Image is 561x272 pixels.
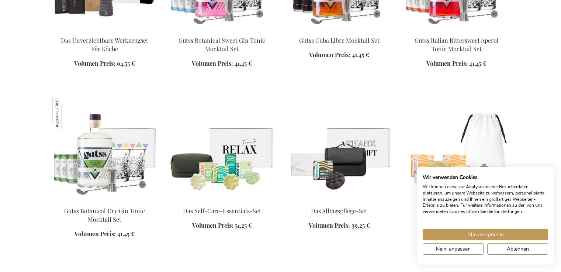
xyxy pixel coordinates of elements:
a: Gutss Cuba Libre Mocktail Set [287,27,392,34]
img: Gutss Botanical Dry Gin Tonic Mocktail Set [52,97,84,129]
img: The WONDR Hair Spa Box [404,97,509,201]
p: Wir können diese zur Analyse unserer Besucherdaten platzieren, um unsere Webseite zu verbessern, ... [423,184,548,215]
a: Volumen Preis: 41,45 € [192,59,252,68]
button: Alle verweigern cookies [487,243,548,255]
a: The WONDR Hair Spa Box [404,198,509,205]
h2: Wir verwenden Cookies [423,174,548,181]
a: The Self-Care Essentials Set [169,198,275,205]
span: 41,45 € [469,59,486,67]
span: Ablehnen [507,245,529,253]
span: 64,55 € [117,59,135,67]
img: The Self-Care Essentials Set [169,97,275,201]
a: The Everyday Care Kit [287,198,392,205]
a: Das Alltagspflege-Set [311,207,367,215]
span: Volumen Preis: [192,59,233,67]
a: Gutss Cuba Libre Mocktail Set [299,37,380,44]
span: Volumen Preis: [426,59,468,67]
span: Volumen Preis: [75,230,116,238]
a: Volumen Preis: 41,45 € [309,51,369,59]
a: Volumen Preis: 41,45 € [75,230,135,238]
span: Volumen Preis: [309,51,350,59]
span: 41,45 € [117,230,135,238]
span: Volumen Preis: [74,59,115,67]
span: Volumen Preis: [309,221,350,229]
a: Gutss Botanical Sweet Gin Tonic Mocktail Set [169,27,275,34]
img: The Everyday Care Kit [287,97,392,201]
span: 41,45 € [235,59,252,67]
span: 51,25 € [235,221,252,229]
a: Das Unverzichtbare Werkzeugset Für Köche [52,27,157,34]
span: Volumen Preis: [192,221,233,229]
span: Nein, anpassen [436,245,471,253]
a: Volumen Preis: 64,55 € [74,59,135,68]
a: Gutss Botanical Dry Gin Tonic Mocktail Set [64,207,145,223]
a: Gutss Botanical Sweet Gin Tonic Mocktail Set [179,37,265,53]
span: 41,45 € [352,51,369,59]
button: Akzeptieren Sie alle cookies [423,229,548,240]
a: Gutss Italian Bittersweet Aperol Tonic Mocktail Set [404,27,509,34]
a: Volumen Preis: 51,25 € [192,221,252,230]
a: Gutss Italian Bittersweet Aperol Tonic Mocktail Set [415,37,499,53]
a: Volumen Preis: 41,45 € [426,59,486,68]
a: Volumen Preis: 39,25 € [309,221,370,230]
img: Gutss Botanical Dry Gin Tonic Mocktail Set [52,97,157,201]
button: cookie Einstellungen anpassen [423,243,484,255]
span: 39,25 € [352,221,370,229]
a: Das Unverzichtbare Werkzeugset Für Köche [61,37,148,53]
a: Das Self-Care-Essentials-Set [183,207,261,215]
a: Gutss Botanical Dry Gin Tonic Mocktail Set Gutss Botanical Dry Gin Tonic Mocktail Set [52,198,157,205]
span: Alle akzeptieren [467,231,504,238]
